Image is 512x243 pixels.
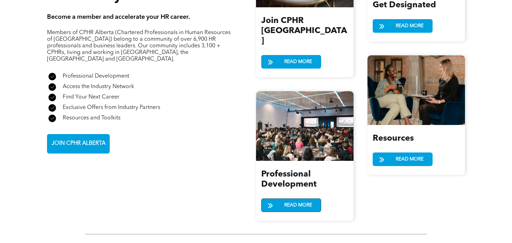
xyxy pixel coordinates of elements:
span: Professional Development [63,73,129,79]
span: READ MORE [282,199,315,212]
a: READ MORE [373,19,433,33]
span: Become a member and accelerate your HR career. [47,14,190,20]
span: READ MORE [393,19,426,32]
a: JOIN CPHR ALBERTA [47,134,110,154]
span: JOIN CPHR ALBERTA [49,137,108,150]
span: Find Your Next Career [63,94,119,100]
span: Members of CPHR Alberta (Chartered Professionals in Human Resources of [GEOGRAPHIC_DATA]) belong ... [47,30,231,62]
span: Access the Industry Network [63,84,134,89]
a: READ MORE [261,55,321,69]
span: Exclusive Offers from Industry Partners [63,105,160,110]
span: Join CPHR [GEOGRAPHIC_DATA] [261,17,347,45]
span: READ MORE [282,55,315,68]
span: Resources [373,134,414,143]
span: READ MORE [393,153,426,166]
span: Get Designated [373,1,436,9]
span: Professional Development [261,170,317,189]
a: READ MORE [261,198,321,212]
a: READ MORE [373,152,433,166]
span: Resources and Toolkits [63,115,121,121]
